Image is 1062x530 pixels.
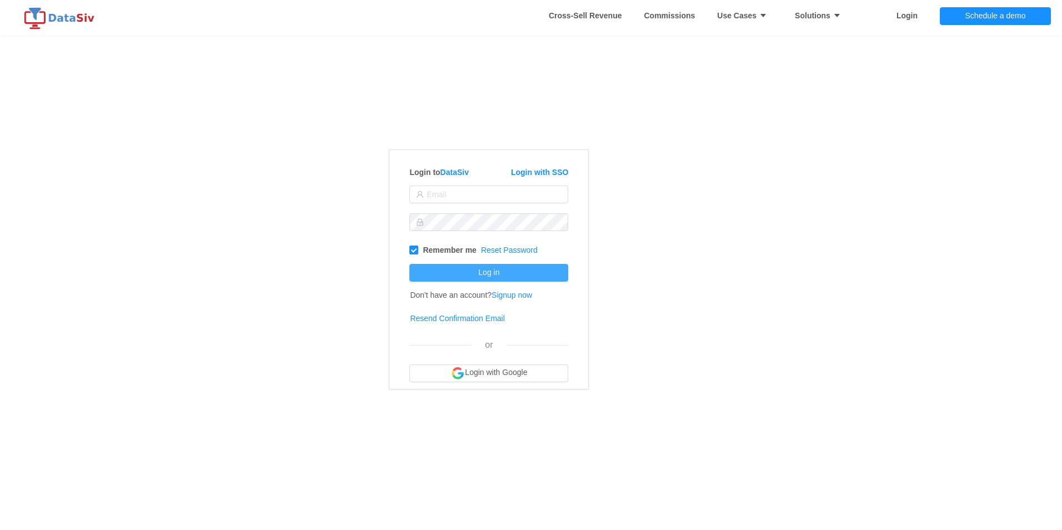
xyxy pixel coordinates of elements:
strong: Solutions [795,11,846,20]
strong: Login to [409,168,469,177]
i: icon: lock [416,218,424,226]
button: Log in [409,264,568,282]
a: Reset Password [481,246,538,254]
i: icon: user [416,191,424,198]
a: Login with SSO [511,168,568,177]
i: icon: caret-down [757,12,767,19]
a: Resend Confirmation Email [410,314,504,323]
img: logo [22,7,100,29]
td: Don't have an account? [409,283,533,307]
a: DataSiv [440,168,469,177]
i: icon: caret-down [830,12,841,19]
input: Email [409,186,568,203]
a: Signup now [492,291,532,299]
button: Schedule a demo [940,7,1051,25]
strong: Use Cases [717,11,773,20]
span: or [485,340,493,349]
button: Login with Google [409,364,568,382]
strong: Remember me [423,246,477,254]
